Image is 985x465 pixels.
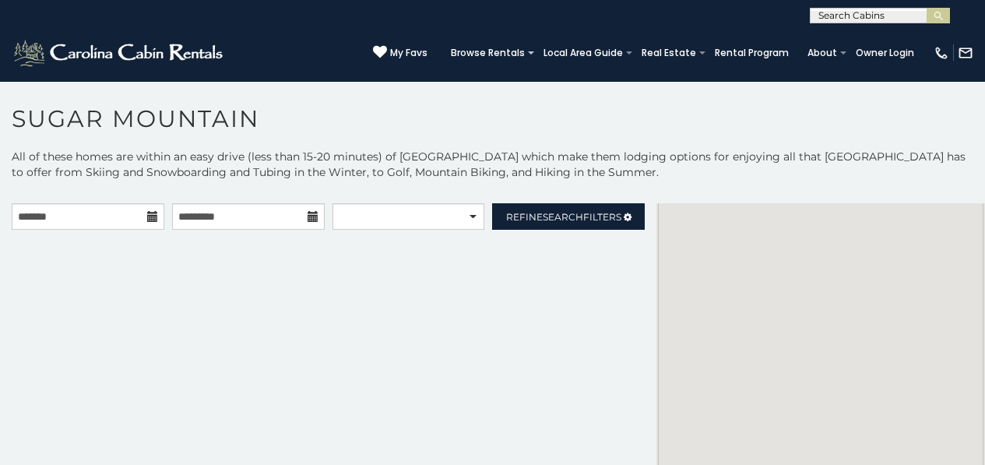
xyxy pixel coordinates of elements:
[536,42,631,64] a: Local Area Guide
[958,45,973,61] img: mail-regular-white.png
[390,46,427,60] span: My Favs
[800,42,845,64] a: About
[506,211,621,223] span: Refine Filters
[373,45,427,61] a: My Favs
[634,42,704,64] a: Real Estate
[492,203,645,230] a: RefineSearchFilters
[848,42,922,64] a: Owner Login
[707,42,797,64] a: Rental Program
[12,37,227,69] img: White-1-2.png
[543,211,583,223] span: Search
[443,42,533,64] a: Browse Rentals
[934,45,949,61] img: phone-regular-white.png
